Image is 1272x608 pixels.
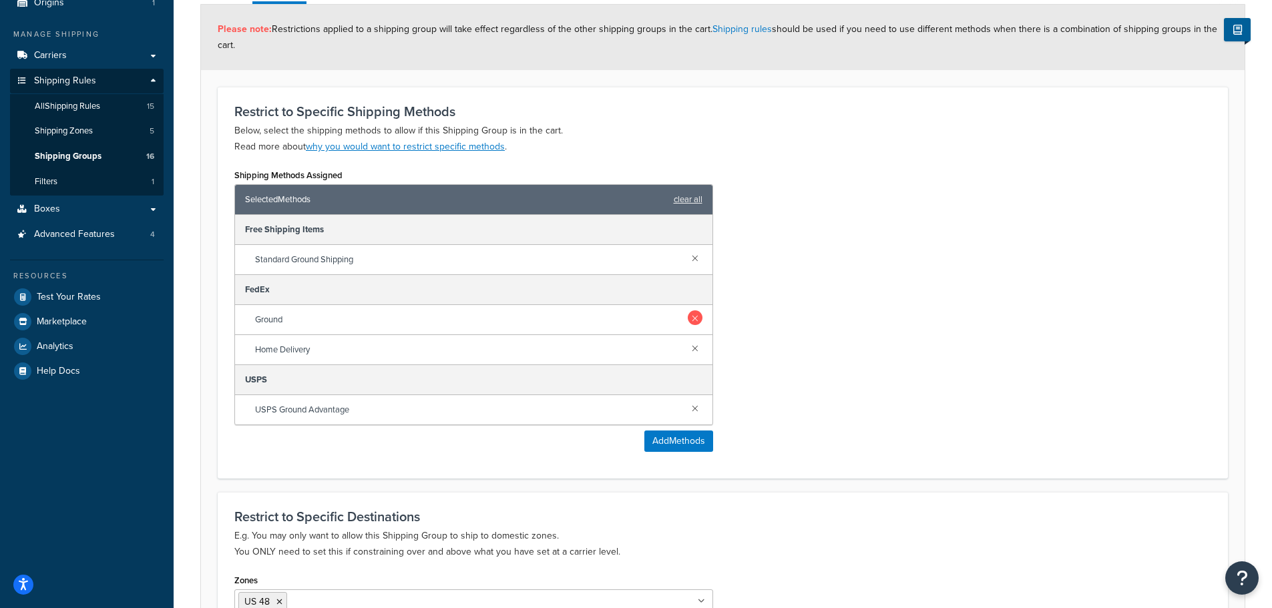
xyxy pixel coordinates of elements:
span: Ground [255,310,681,329]
div: Resources [10,270,164,282]
a: Test Your Rates [10,285,164,309]
div: USPS [235,365,712,395]
a: Filters1 [10,170,164,194]
a: why you would want to restrict specific methods [306,139,505,154]
button: Open Resource Center [1225,561,1259,595]
a: Analytics [10,334,164,358]
span: Standard Ground Shipping [255,250,681,269]
span: All Shipping Rules [35,101,100,112]
h3: Restrict to Specific Shipping Methods [234,104,1211,119]
span: Home Delivery [255,340,681,359]
span: Carriers [34,50,67,61]
span: 16 [146,151,154,162]
a: Shipping rules [712,22,772,36]
a: Carriers [10,43,164,68]
div: FedEx [235,275,712,305]
p: E.g. You may only want to allow this Shipping Group to ship to domestic zones. You ONLY need to s... [234,528,1211,560]
a: Help Docs [10,359,164,383]
li: Shipping Zones [10,119,164,143]
span: Shipping Groups [35,151,101,162]
li: Shipping Groups [10,144,164,169]
span: USPS Ground Advantage [255,400,681,419]
a: Shipping Zones5 [10,119,164,143]
a: Shipping Groups16 [10,144,164,169]
h3: Restrict to Specific Destinations [234,509,1211,524]
span: 1 [152,176,154,188]
a: clear all [674,190,702,209]
p: Below, select the shipping methods to allow if this Shipping Group is in the cart. Read more about . [234,123,1211,155]
button: AddMethods [644,430,713,452]
span: Analytics [37,341,73,352]
strong: Please note: [218,22,272,36]
div: Free Shipping Items [235,215,712,245]
span: Help Docs [37,366,80,377]
span: Shipping Zones [35,125,93,137]
li: Filters [10,170,164,194]
a: Advanced Features4 [10,222,164,247]
li: Advanced Features [10,222,164,247]
a: Marketplace [10,310,164,334]
span: Filters [35,176,57,188]
span: Advanced Features [34,229,115,240]
label: Zones [234,575,258,585]
a: Shipping Rules [10,69,164,93]
label: Shipping Methods Assigned [234,170,343,180]
span: Selected Methods [245,190,667,209]
span: Test Your Rates [37,292,101,303]
a: Boxes [10,197,164,222]
a: AllShipping Rules15 [10,94,164,119]
span: Shipping Rules [34,75,96,87]
span: Marketplace [37,316,87,328]
button: Show Help Docs [1224,18,1251,41]
div: Manage Shipping [10,29,164,40]
span: Boxes [34,204,60,215]
li: Shipping Rules [10,69,164,196]
span: 5 [150,125,154,137]
span: 15 [147,101,154,112]
span: Restrictions applied to a shipping group will take effect regardless of the other shipping groups... [218,22,1217,52]
span: 4 [150,229,155,240]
